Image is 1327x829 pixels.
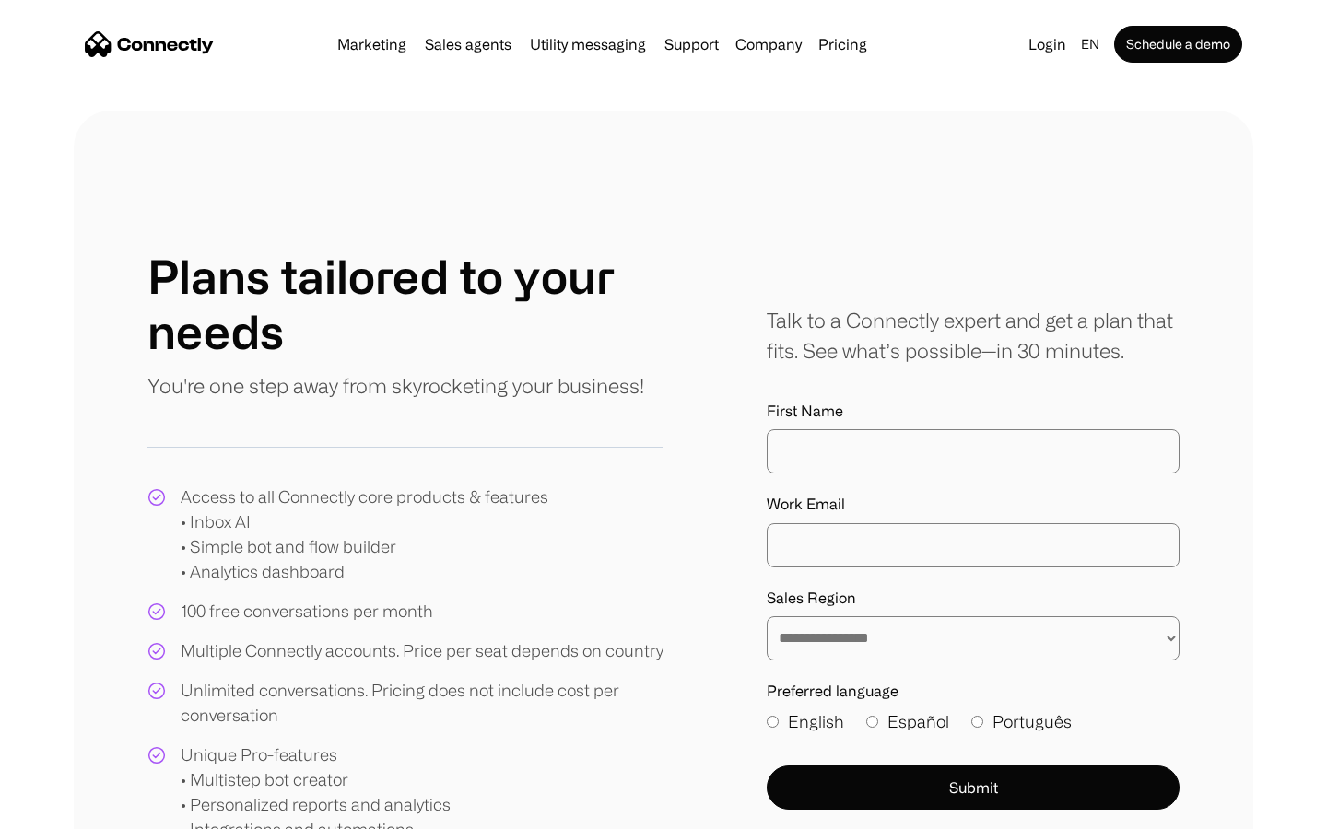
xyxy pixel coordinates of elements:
div: Talk to a Connectly expert and get a plan that fits. See what’s possible—in 30 minutes. [767,305,1180,366]
input: English [767,716,779,728]
a: Pricing [811,37,875,52]
aside: Language selected: English [18,795,111,823]
label: Work Email [767,496,1180,513]
input: Español [866,716,878,728]
a: home [85,30,214,58]
label: First Name [767,403,1180,420]
div: Unlimited conversations. Pricing does not include cost per conversation [181,678,663,728]
div: Company [730,31,807,57]
input: Português [971,716,983,728]
div: Company [735,31,802,57]
a: Support [657,37,726,52]
div: 100 free conversations per month [181,599,433,624]
label: English [767,709,844,734]
label: Português [971,709,1072,734]
a: Schedule a demo [1114,26,1242,63]
label: Preferred language [767,683,1180,700]
div: en [1074,31,1110,57]
a: Utility messaging [523,37,653,52]
div: en [1081,31,1099,57]
a: Sales agents [417,37,519,52]
div: Access to all Connectly core products & features • Inbox AI • Simple bot and flow builder • Analy... [181,485,548,584]
label: Español [866,709,949,734]
p: You're one step away from skyrocketing your business! [147,370,644,401]
a: Marketing [330,37,414,52]
ul: Language list [37,797,111,823]
a: Login [1021,31,1074,57]
h1: Plans tailored to your needs [147,249,663,359]
button: Submit [767,765,1180,810]
label: Sales Region [767,590,1180,607]
div: Multiple Connectly accounts. Price per seat depends on country [181,638,663,663]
